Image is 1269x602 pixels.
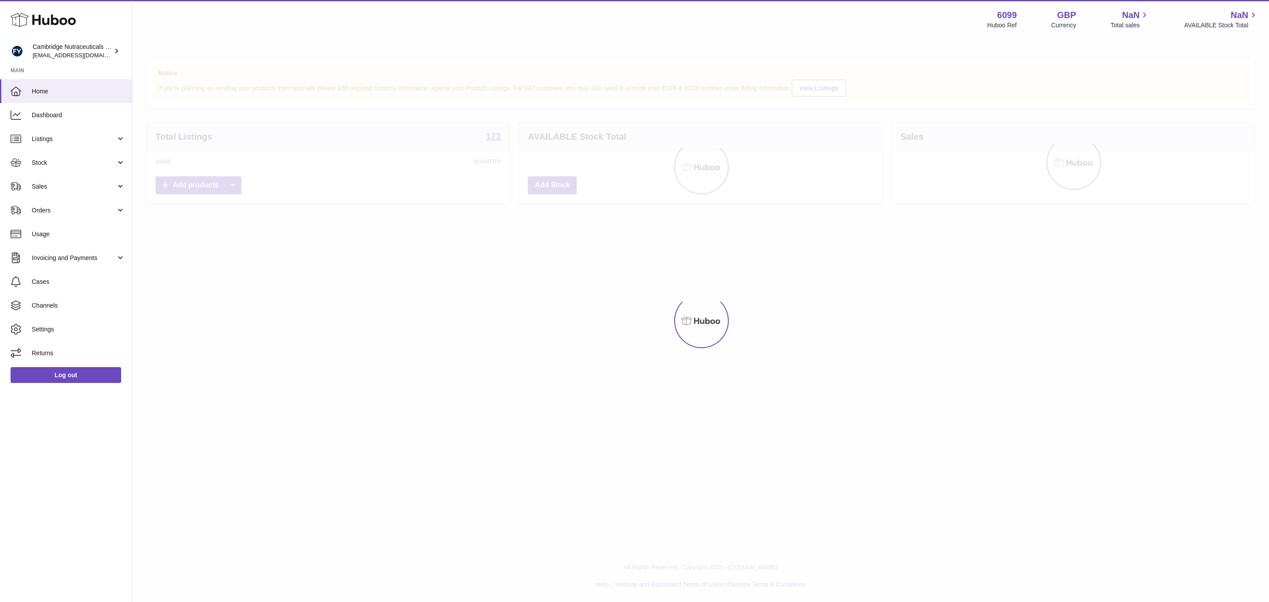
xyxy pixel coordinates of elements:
[32,301,125,310] span: Channels
[33,52,130,59] span: [EMAIL_ADDRESS][DOMAIN_NAME]
[1184,9,1258,30] a: NaN AVAILABLE Stock Total
[1110,9,1150,30] a: NaN Total sales
[1110,21,1150,30] span: Total sales
[1231,9,1248,21] span: NaN
[997,9,1017,21] strong: 6099
[11,45,24,58] img: internalAdmin-6099@internal.huboo.com
[33,43,112,59] div: Cambridge Nutraceuticals Ltd
[1051,21,1076,30] div: Currency
[32,206,116,215] span: Orders
[32,111,125,119] span: Dashboard
[32,254,116,262] span: Invoicing and Payments
[32,182,116,191] span: Sales
[32,135,116,143] span: Listings
[1184,21,1258,30] span: AVAILABLE Stock Total
[32,87,125,96] span: Home
[11,367,121,383] a: Log out
[987,21,1017,30] div: Huboo Ref
[1122,9,1139,21] span: NaN
[32,349,125,357] span: Returns
[32,159,116,167] span: Stock
[32,230,125,238] span: Usage
[32,325,125,334] span: Settings
[32,278,125,286] span: Cases
[1057,9,1076,21] strong: GBP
